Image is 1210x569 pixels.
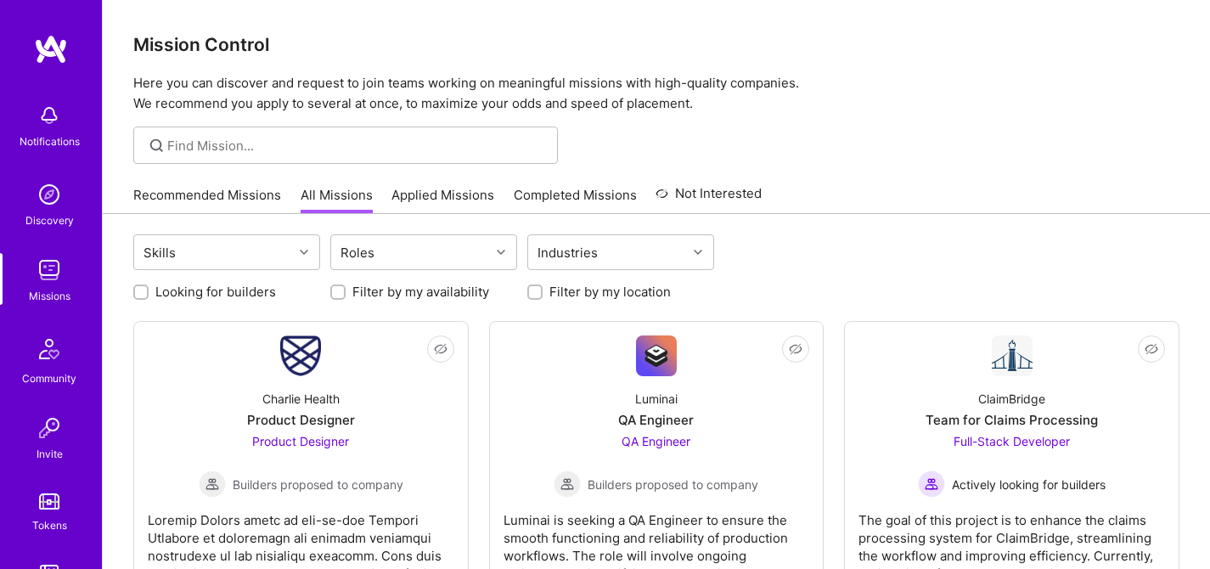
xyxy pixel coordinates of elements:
div: ClaimBridge [978,390,1045,408]
div: Missions [29,287,70,305]
span: Full-Stack Developer [954,434,1070,448]
div: Roles [336,240,379,265]
img: tokens [39,493,59,510]
img: Community [29,329,70,369]
span: Builders proposed to company [588,476,758,493]
div: Notifications [20,132,80,150]
span: Product Designer [252,434,349,448]
span: Builders proposed to company [233,476,403,493]
span: Actively looking for builders [952,476,1106,493]
img: Company Logo [992,335,1033,376]
div: Charlie Health [262,390,340,408]
a: All Missions [301,186,373,214]
div: Product Designer [247,411,355,429]
div: Skills [139,240,180,265]
img: Actively looking for builders [918,470,945,498]
img: Invite [32,411,66,445]
input: Find Mission... [167,137,545,155]
img: logo [34,34,68,65]
a: Recommended Missions [133,186,281,214]
img: Company Logo [280,335,321,376]
div: Discovery [25,211,74,229]
h3: Mission Control [133,34,1179,55]
label: Looking for builders [155,283,276,301]
i: icon EyeClosed [1145,342,1158,356]
i: icon SearchGrey [147,136,166,155]
i: icon EyeClosed [434,342,447,356]
img: Company Logo [636,335,677,376]
img: discovery [32,177,66,211]
div: QA Engineer [618,411,694,429]
div: Invite [37,445,63,463]
label: Filter by my location [549,283,671,301]
span: QA Engineer [622,434,690,448]
div: Team for Claims Processing [926,411,1098,429]
div: Luminai [635,390,678,408]
img: Builders proposed to company [554,470,581,498]
i: icon Chevron [497,248,505,256]
p: Here you can discover and request to join teams working on meaningful missions with high-quality ... [133,73,1179,114]
img: Builders proposed to company [199,470,226,498]
i: icon Chevron [694,248,702,256]
div: Tokens [32,516,67,534]
i: icon EyeClosed [789,342,802,356]
i: icon Chevron [300,248,308,256]
label: Filter by my availability [352,283,489,301]
img: bell [32,99,66,132]
img: teamwork [32,253,66,287]
div: Community [22,369,76,387]
a: Not Interested [656,183,762,214]
a: Completed Missions [514,186,637,214]
a: Applied Missions [391,186,494,214]
div: Industries [533,240,602,265]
